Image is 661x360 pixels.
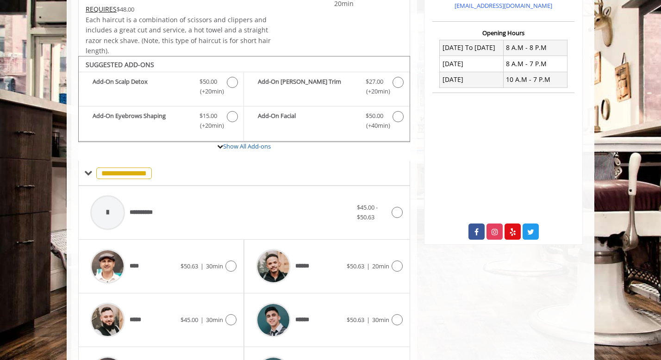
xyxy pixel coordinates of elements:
[503,72,567,87] td: 10 A.M - 7 P.M
[432,30,574,36] h3: Opening Hours
[83,77,239,99] label: Add-On Scalp Detox
[503,56,567,72] td: 8 A.M - 7 P.M
[200,262,204,270] span: |
[249,111,405,133] label: Add-On Facial
[372,262,389,270] span: 20min
[361,121,388,130] span: (+40min )
[258,111,356,130] b: Add-On Facial
[200,316,204,324] span: |
[181,262,198,270] span: $50.63
[440,72,504,87] td: [DATE]
[366,77,383,87] span: $27.00
[361,87,388,96] span: (+20min )
[347,262,364,270] span: $50.63
[258,77,356,96] b: Add-On [PERSON_NAME] Trim
[78,56,410,142] div: The Made Man Haircut Add-onS
[357,203,378,221] span: $45.00 - $50.63
[503,40,567,56] td: 8 A.M - 8 P.M
[440,40,504,56] td: [DATE] To [DATE]
[206,262,223,270] span: 30min
[440,56,504,72] td: [DATE]
[206,316,223,324] span: 30min
[86,15,271,55] span: Each haircut is a combination of scissors and clippers and includes a great cut and service, a ho...
[93,111,190,130] b: Add-On Eyebrows Shaping
[200,111,217,121] span: $15.00
[181,316,198,324] span: $45.00
[223,142,271,150] a: Show All Add-ons
[86,5,117,13] span: This service needs some Advance to be paid before we block your appointment
[86,60,154,69] b: SUGGESTED ADD-ONS
[367,262,370,270] span: |
[195,87,222,96] span: (+20min )
[367,316,370,324] span: |
[347,316,364,324] span: $50.63
[93,77,190,96] b: Add-On Scalp Detox
[366,111,383,121] span: $50.00
[455,1,552,10] a: [EMAIL_ADDRESS][DOMAIN_NAME]
[249,77,405,99] label: Add-On Beard Trim
[372,316,389,324] span: 30min
[200,77,217,87] span: $50.00
[83,111,239,133] label: Add-On Eyebrows Shaping
[195,121,222,130] span: (+20min )
[86,4,272,14] div: $48.00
